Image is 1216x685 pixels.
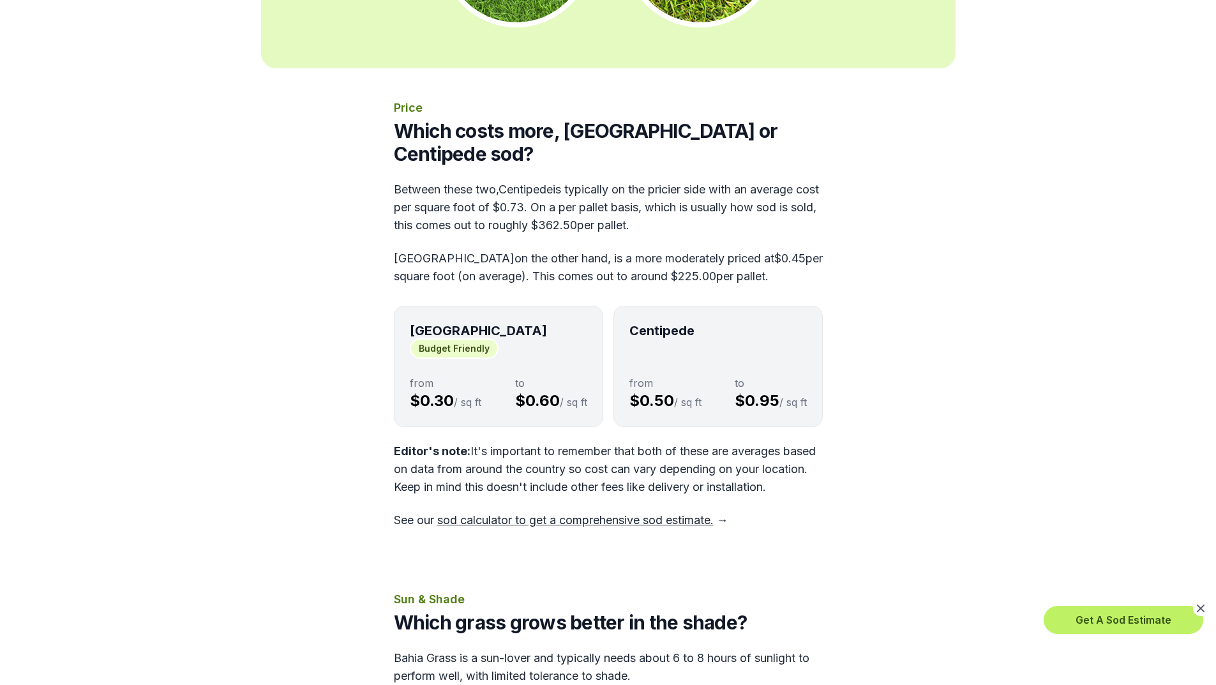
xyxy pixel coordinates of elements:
[515,375,587,391] span: to
[735,375,807,391] span: to
[394,649,823,685] p: Bahia Grass is a sun-lover and typically needs about 6 to 8 hours of sunlight to perform well, wi...
[394,591,823,608] p: Sun & Shade
[437,513,714,527] a: sod calculator to get a comprehensive sod estimate.
[735,391,779,410] span: $0.95
[410,323,547,338] strong: [GEOGRAPHIC_DATA]
[394,99,823,117] p: Price
[410,391,454,410] span: $0.30
[394,181,823,234] p: Between these two, Centipede is typically on the pricier side with an average cost per square foo...
[629,375,702,391] span: from
[560,396,587,409] span: / sq ft
[454,396,481,409] span: / sq ft
[629,323,694,338] strong: Centipede
[394,250,823,285] p: [GEOGRAPHIC_DATA] on the other hand, is a more moderately priced at $0.45 per square foot (on ave...
[394,442,823,496] p: It's important to remember that both of these are averages based on data from around the country ...
[394,511,823,529] p: See our →
[515,391,560,410] span: $0.60
[394,444,470,458] span: Editor's note:
[410,338,499,359] span: Budget Friendly
[410,375,481,391] span: from
[674,396,702,409] span: / sq ft
[1044,606,1203,634] button: Get A Sod Estimate
[629,391,674,410] span: $0.50
[394,119,823,165] h2: Which costs more, [GEOGRAPHIC_DATA] or Centipede sod?
[779,396,807,409] span: / sq ft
